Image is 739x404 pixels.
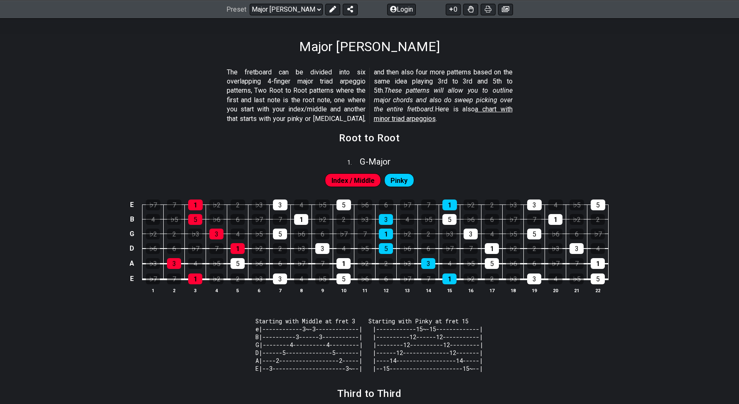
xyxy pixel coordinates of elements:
[248,286,270,295] th: 6
[146,200,160,210] div: ♭7
[273,229,287,239] div: 5
[503,286,524,295] th: 18
[591,243,605,254] div: 4
[209,229,223,239] div: 3
[481,3,496,15] button: Print
[331,175,375,187] span: First enable full edit mode to edit
[548,229,562,239] div: ♭6
[442,214,457,225] div: 5
[312,286,333,295] th: 9
[291,286,312,295] th: 8
[252,258,266,269] div: ♭6
[548,258,562,269] div: ♭7
[358,214,372,225] div: ♭3
[315,229,329,239] div: 6
[315,243,329,254] div: 3
[127,256,137,271] td: A
[188,214,202,225] div: 5
[164,286,185,295] th: 2
[498,3,513,15] button: Create image
[358,273,372,284] div: ♭6
[337,389,401,398] h2: Third to Third
[446,3,461,15] button: 0
[379,214,393,225] div: 3
[209,273,223,284] div: ♭2
[570,229,584,239] div: 6
[421,273,435,284] div: 7
[374,105,513,122] span: a chart with minor triad arpeggios
[548,273,562,284] div: 4
[294,243,308,254] div: ♭3
[315,200,330,210] div: ♭5
[587,286,609,295] th: 22
[360,157,390,167] span: G - Major
[358,200,372,210] div: ♭6
[209,258,223,269] div: ♭5
[167,214,181,225] div: ♭5
[336,273,351,284] div: 5
[273,258,287,269] div: 6
[270,286,291,295] th: 7
[294,200,309,210] div: 4
[294,258,308,269] div: ♭7
[336,229,351,239] div: ♭7
[570,273,584,284] div: ♭5
[485,214,499,225] div: 6
[506,243,520,254] div: ♭2
[464,243,478,254] div: 7
[227,68,513,123] p: The fretboard can be divided into six overlapping 4-finger major triad arpeggio patterns, Two Roo...
[418,286,439,295] th: 14
[591,229,605,239] div: ♭7
[354,286,376,295] th: 11
[527,200,542,210] div: 3
[570,200,584,210] div: ♭5
[506,214,520,225] div: ♭7
[188,200,203,210] div: 1
[400,200,415,210] div: ♭7
[127,227,137,241] td: G
[464,258,478,269] div: ♭5
[442,200,457,210] div: 1
[485,258,499,269] div: 5
[299,39,440,54] h1: Major [PERSON_NAME]
[591,273,605,284] div: 5
[481,286,503,295] th: 17
[336,258,351,269] div: 1
[570,214,584,225] div: ♭2
[333,286,354,295] th: 10
[442,229,457,239] div: ♭3
[379,243,393,254] div: 5
[336,243,351,254] div: 4
[379,258,393,269] div: 2
[227,286,248,295] th: 5
[209,200,224,210] div: ♭2
[400,229,414,239] div: ♭2
[387,3,416,15] button: Login
[231,243,245,254] div: 1
[358,258,372,269] div: ♭2
[188,273,202,284] div: 1
[339,133,400,143] h2: Root to Root
[527,273,541,284] div: 3
[485,273,499,284] div: 2
[464,229,478,239] div: 3
[591,214,605,225] div: 2
[255,317,484,372] code: Starting with Middle at fret 3 Starting with Pinky at fret 15 e|------------3~-3-------------| |-...
[294,214,308,225] div: 1
[591,200,605,210] div: 5
[146,273,160,284] div: ♭7
[142,286,164,295] th: 1
[400,243,414,254] div: ♭6
[273,273,287,284] div: 3
[127,241,137,256] td: D
[527,229,541,239] div: 5
[273,200,287,210] div: 3
[485,229,499,239] div: 4
[209,214,223,225] div: ♭6
[545,286,566,295] th: 20
[226,5,246,13] span: Preset
[231,214,245,225] div: 6
[442,273,457,284] div: 1
[188,243,202,254] div: ♭7
[252,229,266,239] div: ♭5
